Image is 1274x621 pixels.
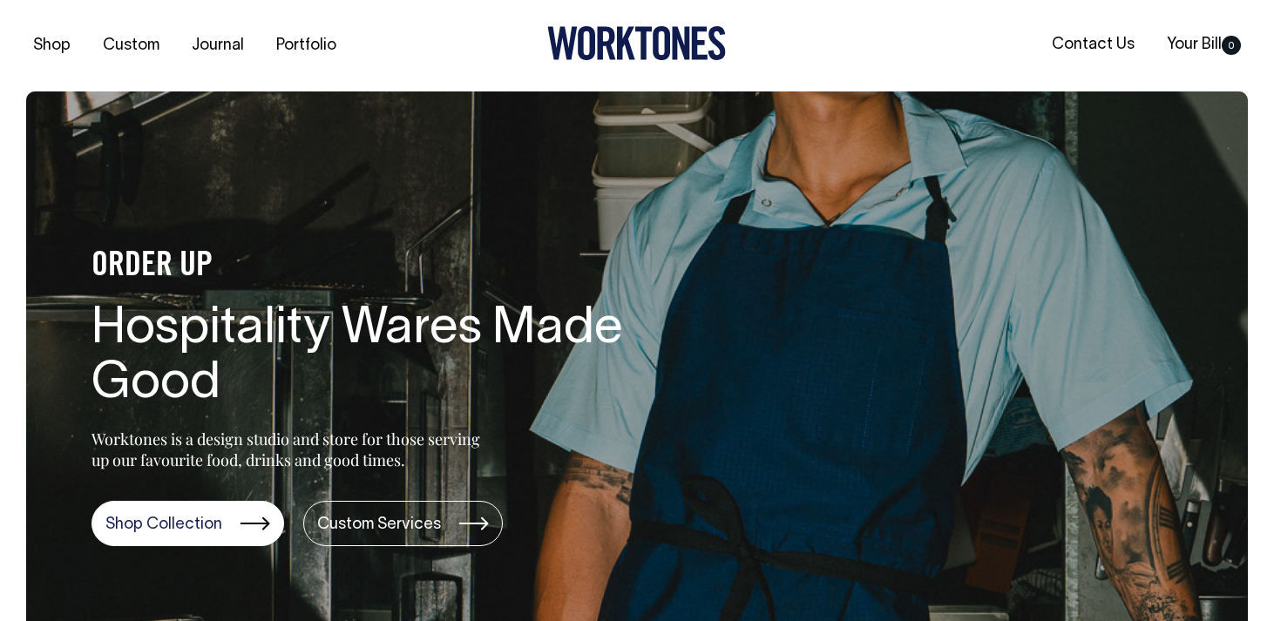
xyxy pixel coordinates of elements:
[91,429,488,470] p: Worktones is a design studio and store for those serving up our favourite food, drinks and good t...
[185,31,251,60] a: Journal
[303,501,503,546] a: Custom Services
[1222,36,1241,55] span: 0
[96,31,166,60] a: Custom
[26,31,78,60] a: Shop
[1045,30,1142,59] a: Contact Us
[91,302,649,414] h1: Hospitality Wares Made Good
[1160,30,1248,59] a: Your Bill0
[269,31,343,60] a: Portfolio
[91,248,649,285] h4: ORDER UP
[91,501,284,546] a: Shop Collection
